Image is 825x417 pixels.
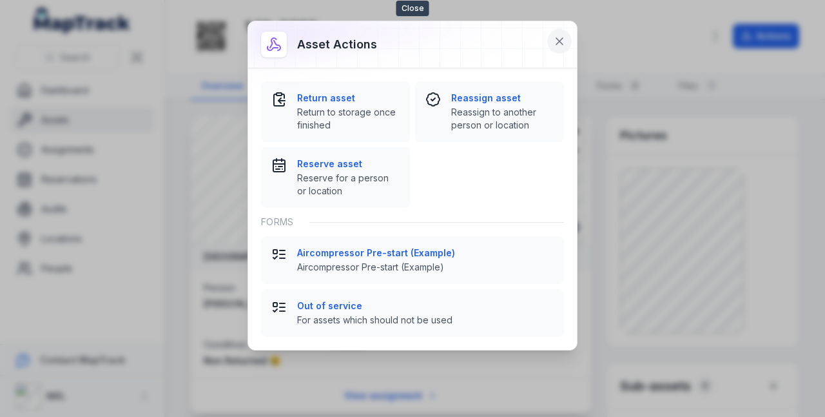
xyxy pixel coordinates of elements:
span: Reassign to another person or location [451,106,554,132]
span: Aircompressor Pre-start (Example) [297,261,554,274]
button: Aircompressor Pre-start (Example)Aircompressor Pre-start (Example) [261,236,564,284]
button: Out of serviceFor assets which should not be used [261,289,564,337]
strong: Aircompressor Pre-start (Example) [297,247,554,259]
span: Reserve for a person or location [297,172,400,198]
div: Forms [261,208,564,236]
h3: Asset actions [297,36,377,54]
strong: Return asset [297,92,400,105]
button: Reassign assetReassign to another person or location [415,81,564,142]
button: Reserve assetReserve for a person or location [261,147,410,208]
strong: Out of service [297,300,554,312]
strong: Reassign asset [451,92,554,105]
span: Close [396,1,429,16]
span: For assets which should not be used [297,314,554,327]
span: Return to storage once finished [297,106,400,132]
button: Return assetReturn to storage once finished [261,81,410,142]
strong: Reserve asset [297,158,400,170]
